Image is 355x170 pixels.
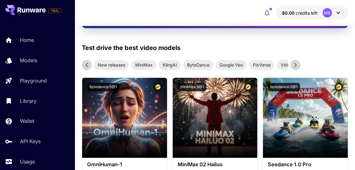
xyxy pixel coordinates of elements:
p: Wallet [20,117,34,125]
div: MB [323,8,332,17]
button: bytedance:5@1 [87,83,119,91]
span: Add your payment card to enable full platform functionality. [48,7,62,14]
button: Certified Model – Vetted for best performance and includes a commercial license. [334,83,343,91]
h3: MiniMax 02 Hailuo [178,162,252,167]
span: New releases [94,62,129,68]
div: Vidu [277,60,294,70]
span: Vidu [277,62,294,68]
p: Test drive the best video models [82,43,180,52]
h3: OmniHuman‑1 [87,162,162,167]
div: Google Veo [216,60,247,70]
p: API Keys [20,137,41,145]
div: PixVerse [249,60,274,70]
button: bytedance:2@1 [268,83,300,91]
span: Google Veo [216,62,247,68]
button: Certified Model – Vetted for best performance and includes a commercial license. [154,83,162,91]
div: ByteDance [183,60,213,70]
div: MiniMax [131,60,156,70]
button: $0.00MB [276,6,348,20]
span: credits left [296,10,318,16]
span: PixVerse [249,62,274,68]
div: KlingAI [159,60,181,70]
span: KlingAI [159,62,181,68]
p: Home [20,36,34,44]
p: Usage [20,158,35,165]
span: MiniMax [131,62,156,68]
div: New releases [94,60,129,70]
img: alt [173,78,257,158]
p: Playground [20,77,47,84]
p: Library [20,97,37,105]
button: Certified Model – Vetted for best performance and includes a commercial license. [244,83,252,91]
p: Models [20,57,37,64]
span: $0.00 [282,10,296,16]
h3: Seedance 1.0 Pro [268,162,343,167]
span: TRIAL [48,8,62,13]
span: ByteDance [183,62,213,68]
button: minimax:3@1 [178,83,206,91]
div: $0.00 [282,10,318,16]
img: alt [263,78,348,158]
img: alt [82,78,167,158]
